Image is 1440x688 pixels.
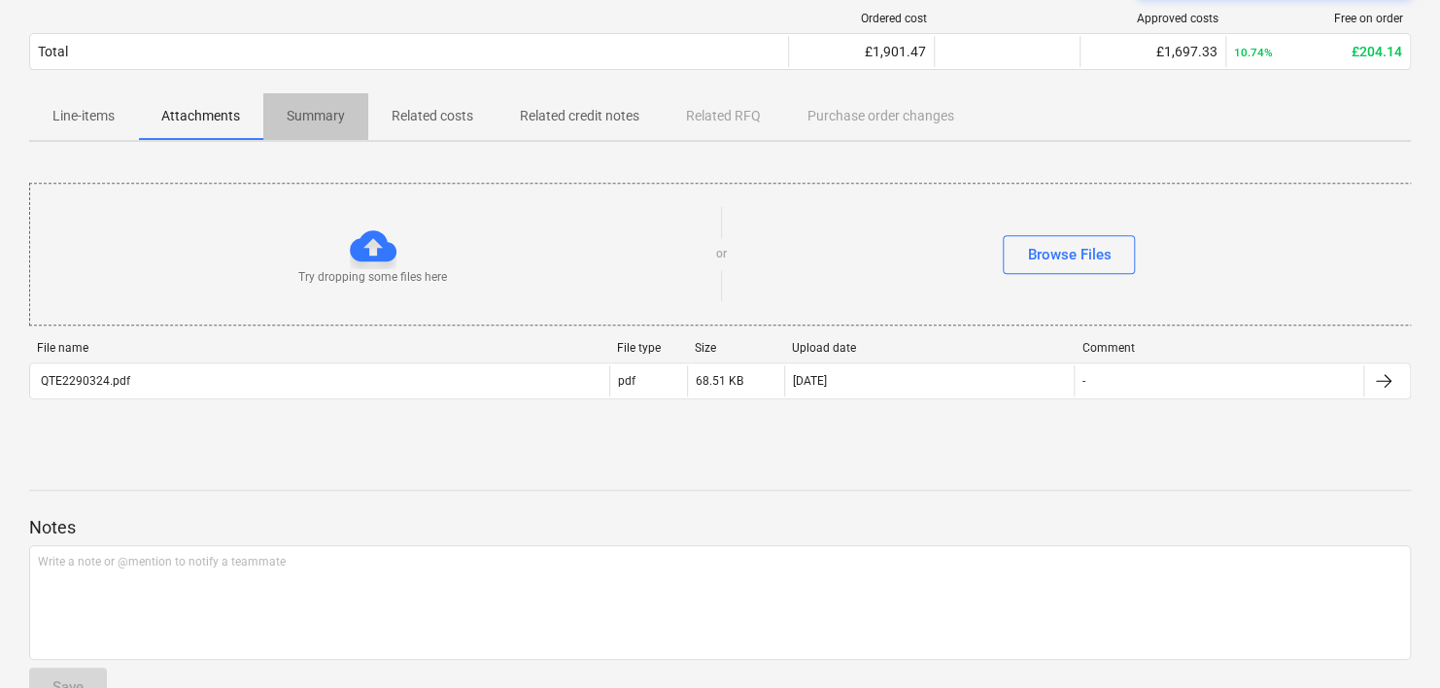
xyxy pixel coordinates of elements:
div: Total [38,44,68,59]
div: Try dropping some files hereorBrowse Files [29,183,1413,326]
div: £1,901.47 [797,44,926,59]
div: Approved costs [1088,12,1218,25]
div: Comment [1082,341,1357,355]
div: File type [617,341,679,355]
p: Attachments [161,106,240,126]
small: 10.74% [1234,46,1273,59]
div: QTE2290324.pdf [38,374,130,388]
p: Related credit notes [520,106,639,126]
div: - [1082,374,1085,388]
div: Size [695,341,776,355]
p: Try dropping some files here [298,269,447,286]
div: 68.51 KB [696,374,743,388]
div: Ordered cost [797,12,927,25]
div: Browse Files [1027,242,1111,267]
div: Upload date [792,341,1067,355]
p: Summary [287,106,345,126]
button: Browse Files [1003,235,1135,274]
div: Free on order [1234,12,1403,25]
div: File name [37,341,601,355]
div: £1,697.33 [1088,44,1217,59]
div: [DATE] [793,374,827,388]
p: Related costs [392,106,473,126]
p: Line-items [52,106,115,126]
p: Notes [29,516,1411,539]
div: £204.14 [1234,44,1402,59]
p: or [716,246,727,262]
div: pdf [618,374,635,388]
